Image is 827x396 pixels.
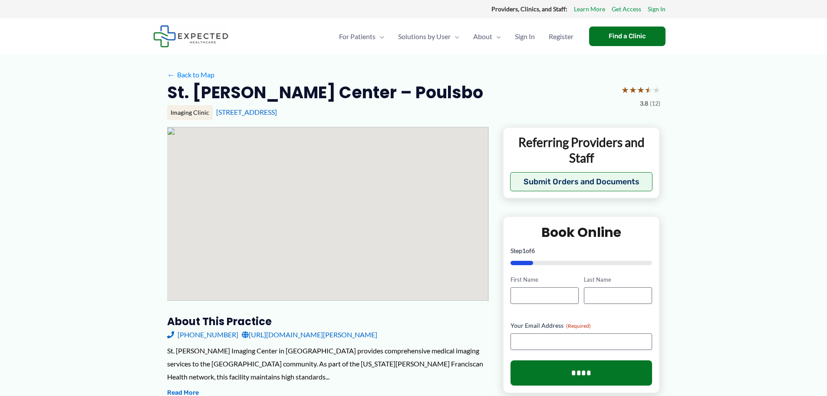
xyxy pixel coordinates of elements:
[542,21,580,52] a: Register
[650,98,660,109] span: (12)
[511,321,652,330] label: Your Email Address
[376,21,384,52] span: Menu Toggle
[167,315,489,328] h3: About this practice
[451,21,459,52] span: Menu Toggle
[511,248,652,254] p: Step of
[153,25,228,47] img: Expected Healthcare Logo - side, dark font, small
[167,70,175,79] span: ←
[549,21,573,52] span: Register
[645,82,652,98] span: ★
[510,172,653,191] button: Submit Orders and Documents
[640,98,648,109] span: 3.8
[621,82,629,98] span: ★
[398,21,451,52] span: Solutions by User
[491,5,567,13] strong: Providers, Clinics, and Staff:
[612,3,641,15] a: Get Access
[648,3,666,15] a: Sign In
[574,3,605,15] a: Learn More
[531,247,535,254] span: 6
[466,21,508,52] a: AboutMenu Toggle
[167,82,483,103] h2: St. [PERSON_NAME] Center – Poulsbo
[522,247,526,254] span: 1
[167,105,213,120] div: Imaging Clinic
[589,27,666,46] a: Find a Clinic
[332,21,580,52] nav: Primary Site Navigation
[652,82,660,98] span: ★
[637,82,645,98] span: ★
[584,276,652,284] label: Last Name
[508,21,542,52] a: Sign In
[510,134,653,166] p: Referring Providers and Staff
[629,82,637,98] span: ★
[566,323,591,329] span: (Required)
[339,21,376,52] span: For Patients
[492,21,501,52] span: Menu Toggle
[473,21,492,52] span: About
[242,328,377,341] a: [URL][DOMAIN_NAME][PERSON_NAME]
[167,328,238,341] a: [PHONE_NUMBER]
[511,224,652,241] h2: Book Online
[511,276,579,284] label: First Name
[515,21,535,52] span: Sign In
[391,21,466,52] a: Solutions by UserMenu Toggle
[167,344,489,383] div: St. [PERSON_NAME] Imaging Center in [GEOGRAPHIC_DATA] provides comprehensive medical imaging serv...
[332,21,391,52] a: For PatientsMenu Toggle
[216,108,277,116] a: [STREET_ADDRESS]
[167,68,214,81] a: ←Back to Map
